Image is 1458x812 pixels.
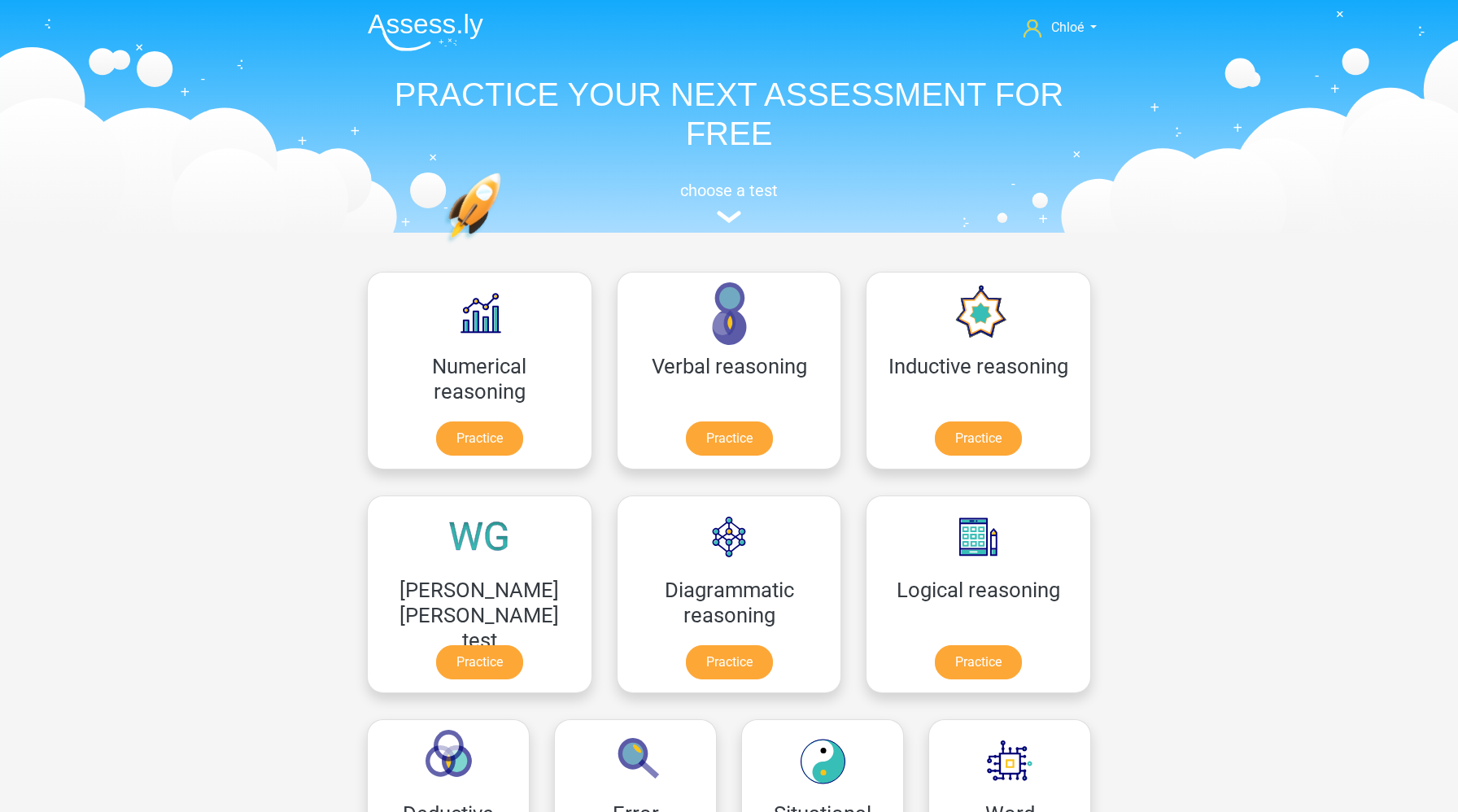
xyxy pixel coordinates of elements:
a: Practice [935,421,1022,456]
h5: choose a test [355,181,1103,200]
a: Practice [436,421,523,456]
span: Chloé [1051,20,1084,35]
a: Practice [686,421,773,456]
img: Assessly [368,13,483,51]
a: choose a test [355,181,1103,224]
a: Chloé [1017,18,1103,37]
a: Practice [436,645,523,679]
img: assessment [717,211,741,223]
a: Practice [686,645,773,679]
img: practice [444,172,564,320]
h1: PRACTICE YOUR NEXT ASSESSMENT FOR FREE [355,75,1103,153]
a: Practice [935,645,1022,679]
